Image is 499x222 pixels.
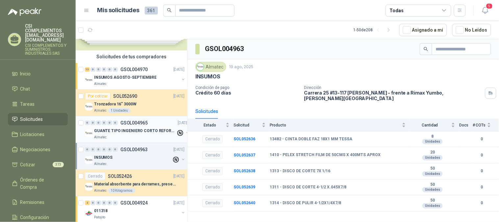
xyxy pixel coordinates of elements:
p: Almatec [94,161,107,167]
div: Por cotizar [85,92,111,100]
div: Cerrado [202,151,223,159]
div: 0 [113,67,118,72]
b: 0 [473,168,491,174]
span: Remisiones [20,199,45,206]
div: Cerrado [202,199,223,207]
span: Estado [195,123,224,127]
p: CSI COMPLEMENTOS [EMAIL_ADDRESS][DOMAIN_NAME] [25,24,68,42]
span: Solicitudes [20,116,43,123]
div: Almatec [195,62,226,72]
p: SOL052426 [108,174,132,179]
div: Solicitudes de tus compradores [76,50,187,63]
th: Docs [459,119,473,131]
a: Chat [8,83,68,95]
a: Por cotizarSOL052690[DATE] Company LogoTronzadora 16” 3000WAlmatec1 Unidades [76,90,187,116]
div: 0 [107,201,112,205]
th: Solicitud [234,119,270,131]
img: Logo peakr [8,8,41,16]
div: Unidades [422,203,443,208]
a: Cotizar373 [8,158,68,171]
b: 1313 - DISCO DE CORTE 7X 1/16 [270,169,331,174]
p: INSUMOS [94,154,112,161]
div: 0 [107,147,112,152]
a: Solicitudes [8,113,68,125]
b: 0 [473,200,491,206]
b: 50 [410,166,455,171]
div: Unidades [422,139,443,144]
div: 0 [107,67,112,72]
div: 0 [96,67,101,72]
div: 1 - 50 de 208 [354,25,394,35]
p: Dirección [304,85,483,90]
div: 0 [96,201,101,205]
th: # COTs [473,119,499,131]
div: Todas [390,7,404,14]
span: search [424,47,428,51]
img: Company Logo [85,76,93,84]
p: GSOL004965 [120,121,148,125]
div: 0 [96,147,101,152]
p: Almatec [94,135,107,140]
p: GSOL004924 [120,201,148,205]
div: 10 Kilogramos [108,188,135,193]
p: GSOL004963 [120,147,148,152]
p: 19 ago, 2025 [229,64,253,70]
span: Órdenes de Compra [20,176,62,191]
span: Configuración [20,214,49,221]
span: 361 [145,7,158,14]
span: Licitaciones [20,131,45,138]
div: Cerrado [202,135,223,143]
div: Cerrado [202,167,223,175]
h3: GSOL004963 [205,44,245,54]
a: 0 0 0 0 0 0 GSOL004965[DATE] Company LogoGUANTE TIPO INGENIERO CORTO REFORZADOAlmatec [85,119,190,140]
p: Material absorbente para derrames, presentación por kg [94,181,176,187]
img: Company Logo [197,63,204,70]
img: Company Logo [85,103,93,111]
b: 1311 - DISCO DE CORTE 4-1/2 X.045X7/8 [270,185,347,190]
div: 0 [102,67,107,72]
div: Solicitudes [195,108,218,115]
div: 0 [102,147,107,152]
p: [DATE] [173,93,185,99]
span: Chat [20,85,30,93]
div: 0 [90,147,95,152]
span: Producto [270,123,401,127]
div: 0 [96,121,101,125]
a: Inicio [8,68,68,80]
div: 13 [85,67,90,72]
span: Cotizar [20,161,36,168]
b: 13482 - CINTA DOBLE FAZ 18X1 MM TESSA [270,137,353,142]
div: Unidades [422,155,443,160]
span: 5 [486,3,493,9]
b: 50 [410,182,455,187]
p: [DATE] [173,173,185,180]
div: 0 [90,201,95,205]
div: 1 Unidades [108,108,131,113]
button: 5 [479,5,491,16]
a: Remisiones [8,196,68,208]
b: 0 [473,152,491,158]
a: SOL052637 [234,153,255,157]
p: [DATE] [173,67,185,73]
th: Estado [187,119,234,131]
a: SOL052638 [234,169,255,173]
b: 20 [410,150,455,155]
b: 1410 - PELEX STRETCH FILM DE 50CMS X 400MTS APROX [270,153,381,158]
div: Unidades [422,187,443,192]
img: Company Logo [85,129,93,137]
h1: Mis solicitudes [97,6,139,15]
p: GUANTE TIPO INGENIERO CORTO REFORZADO [94,128,176,134]
b: 50 [410,198,455,203]
p: [DATE] [173,147,185,153]
span: search [167,8,172,13]
b: 1314 - DISCO DE PULIR 4-1/2X1/4X7/8 [270,201,341,206]
div: 0 [85,121,90,125]
span: Tareas [20,100,35,108]
div: 0 [102,201,107,205]
span: # COTs [473,123,486,127]
div: 0 [102,121,107,125]
a: Licitaciones [8,128,68,141]
p: 011318 [94,208,108,214]
button: Asignado a mi [399,24,447,36]
button: No Leídos [452,24,491,36]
